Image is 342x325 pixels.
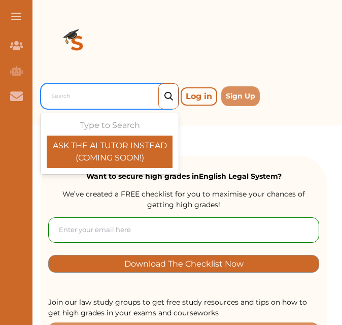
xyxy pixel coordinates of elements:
button: Sign Up [221,86,260,106]
p: Download The Checklist Now [124,258,244,270]
strong: Want to secure high grades in English Legal System ? [86,172,282,181]
p: Join our law study groups to get free study resources and tips on how to get high grades in your ... [48,297,319,318]
p: ASK THE AI TUTOR INSTEAD (COMING SOON!) [47,140,173,164]
input: Enter your email here [48,217,319,243]
button: [object Object] [48,255,319,273]
img: search_icon [164,92,173,101]
img: Logo [41,8,114,81]
span: We’ve created a FREE checklist for you to maximise your chances of getting high grades! [62,189,305,209]
div: Type to Search [47,119,173,168]
p: Log in [181,87,217,106]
